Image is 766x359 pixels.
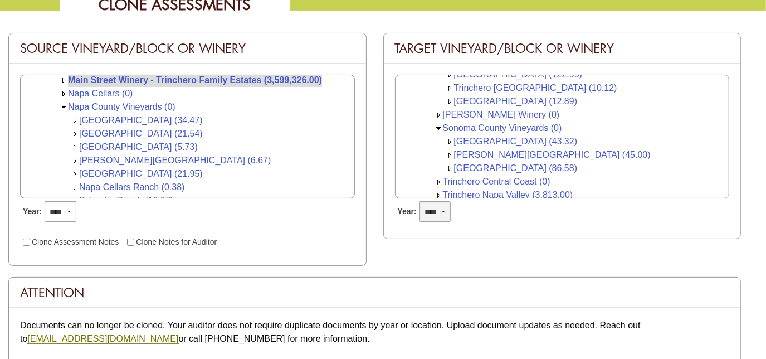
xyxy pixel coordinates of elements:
[79,182,184,192] a: Napa Cellars Ranch (0.38)
[79,115,203,125] a: [GEOGRAPHIC_DATA] (34.47)
[9,33,366,64] div: Source Vineyard/Block or Winery
[79,169,203,178] a: [GEOGRAPHIC_DATA] (21.95)
[68,102,175,111] a: Napa County Vineyards (0)
[68,75,322,85] a: Main Street Winery - Trinchero Family Estates (3,599,326.00)
[79,129,203,138] a: [GEOGRAPHIC_DATA] (21.54)
[27,334,178,344] a: [EMAIL_ADDRESS][DOMAIN_NAME]
[68,89,133,98] a: Napa Cellars (0)
[9,308,740,357] div: Documents can no longer be cloned. Your auditor does not require duplicate documents by year or l...
[60,103,68,111] img: Collapse Napa County Vineyards (0)
[454,150,651,159] a: [PERSON_NAME][GEOGRAPHIC_DATA] (45.00)
[136,237,217,246] label: Clone Notes for Auditor
[384,33,741,64] div: Target Vineyard/Block or Winery
[443,190,573,200] a: Trinchero Napa Valley (3,813.00)
[454,137,578,146] a: [GEOGRAPHIC_DATA] (43.32)
[454,83,617,93] a: Trinchero [GEOGRAPHIC_DATA] (10.12)
[443,123,562,133] a: Sonoma County Vineyards (0)
[443,110,560,119] a: [PERSON_NAME] Winery (0)
[398,206,417,217] span: Year:
[454,96,578,106] a: [GEOGRAPHIC_DATA] (12.89)
[454,163,578,173] a: [GEOGRAPHIC_DATA] (86.58)
[79,156,271,165] a: [PERSON_NAME][GEOGRAPHIC_DATA] (6.67)
[32,237,119,246] label: Clone Assessment Notes
[435,124,443,133] img: Collapse Sonoma County Vineyards (0)
[9,278,740,308] div: Attention
[443,177,550,186] a: Trinchero Central Coast (0)
[79,142,198,152] a: [GEOGRAPHIC_DATA] (5.73)
[79,196,173,205] a: Salvador Ranch (16.07)
[23,206,42,217] span: Year:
